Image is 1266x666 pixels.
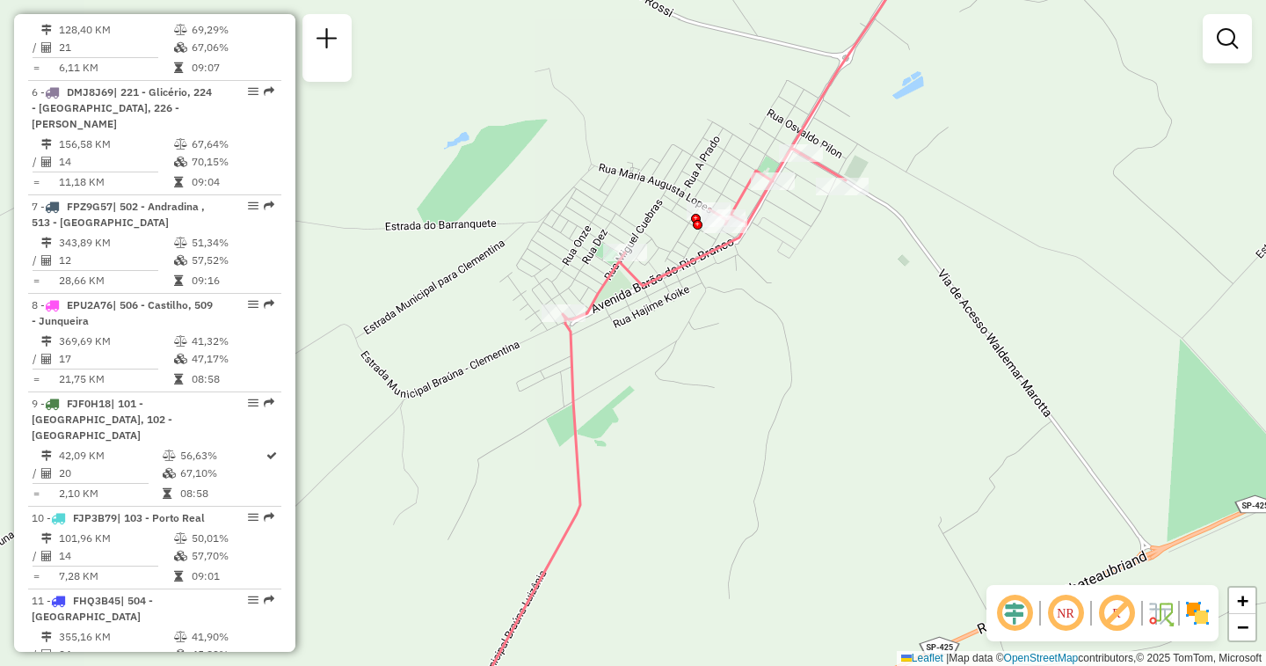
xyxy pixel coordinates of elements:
td: 6,11 KM [58,59,173,77]
i: Total de Atividades [41,157,52,167]
span: FJP3B79 [73,511,117,524]
a: Exibir filtros [1210,21,1245,56]
i: Total de Atividades [41,255,52,266]
i: Distância Total [41,336,52,347]
td: = [32,272,40,289]
td: 42,09 KM [58,447,162,465]
i: Total de Atividades [41,468,52,479]
i: % de utilização da cubagem [174,551,187,561]
span: FHQ3B45 [73,594,120,607]
td: 21 [58,39,173,56]
i: Total de Atividades [41,551,52,561]
a: OpenStreetMap [1004,652,1079,664]
span: | 103 - Porto Real [117,511,205,524]
i: % de utilização do peso [174,139,187,150]
em: Rota exportada [264,595,274,605]
i: % de utilização da cubagem [174,649,187,660]
span: + [1237,589,1248,611]
td: 369,69 KM [58,333,173,350]
td: 57,52% [191,252,274,269]
span: − [1237,616,1248,638]
td: / [32,547,40,565]
i: Distância Total [41,533,52,544]
span: EPU2A76 [67,298,113,311]
i: Distância Total [41,139,52,150]
i: Distância Total [41,25,52,35]
div: Map data © contributors,© 2025 TomTom, Microsoft [897,651,1266,666]
td: = [32,173,40,191]
span: Exibir rótulo [1095,592,1138,634]
i: % de utilização da cubagem [174,157,187,167]
em: Opções [248,398,258,408]
span: 7 - [32,200,205,229]
td: 09:16 [191,272,274,289]
td: 08:58 [191,370,274,388]
i: Tempo total em rota [174,374,183,384]
span: 11 - [32,594,153,623]
td: 45,83% [191,646,274,663]
td: 128,40 KM [58,21,173,39]
td: 47,17% [191,350,274,368]
td: 69,29% [191,21,274,39]
td: 51,34% [191,234,274,252]
em: Opções [248,512,258,523]
span: Ocultar deslocamento [993,592,1036,634]
td: = [32,567,40,585]
i: % de utilização do peso [174,632,187,642]
td: 11,18 KM [58,173,173,191]
td: 24 [58,646,173,663]
td: 08:58 [179,485,265,502]
td: 14 [58,547,173,565]
i: Total de Atividades [41,649,52,660]
td: = [32,485,40,502]
span: 9 - [32,397,172,442]
em: Opções [248,201,258,211]
span: FJF0H18 [67,397,111,410]
i: % de utilização do peso [174,25,187,35]
em: Rota exportada [264,86,274,97]
td: 101,96 KM [58,530,173,547]
td: / [32,252,40,269]
i: Tempo total em rota [163,488,171,499]
i: Tempo total em rota [174,177,183,187]
td: 28,66 KM [58,272,173,289]
td: 343,89 KM [58,234,173,252]
i: Tempo total em rota [174,571,183,582]
td: 7,28 KM [58,567,173,585]
i: Tempo total em rota [174,275,183,286]
i: Total de Atividades [41,354,52,364]
td: / [32,350,40,368]
td: 21,75 KM [58,370,173,388]
i: Total de Atividades [41,42,52,53]
td: = [32,370,40,388]
td: 56,63% [179,447,265,465]
i: % de utilização do peso [174,533,187,544]
td: 2,10 KM [58,485,162,502]
span: FPZ9G57 [67,200,113,213]
td: 41,32% [191,333,274,350]
em: Rota exportada [264,201,274,211]
td: 67,06% [191,39,274,56]
td: 67,64% [191,135,274,153]
span: Ocultar NR [1044,592,1087,634]
span: 6 - [32,85,212,130]
td: 67,10% [179,465,265,482]
span: 8 - [32,298,213,327]
em: Opções [248,86,258,97]
td: / [32,465,40,482]
span: | 506 - Castilho, 509 - Junqueira [32,298,213,327]
img: Fluxo de ruas [1146,599,1175,627]
em: Rota exportada [264,299,274,310]
i: Distância Total [41,450,52,461]
a: Leaflet [901,652,943,664]
td: = [32,59,40,77]
em: Rota exportada [264,398,274,408]
i: % de utilização do peso [174,336,187,347]
i: Distância Total [41,238,52,248]
em: Opções [248,595,258,605]
i: % de utilização da cubagem [174,255,187,266]
td: 70,15% [191,153,274,171]
td: 14 [58,153,173,171]
span: | [946,652,949,664]
i: % de utilização da cubagem [163,468,176,479]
